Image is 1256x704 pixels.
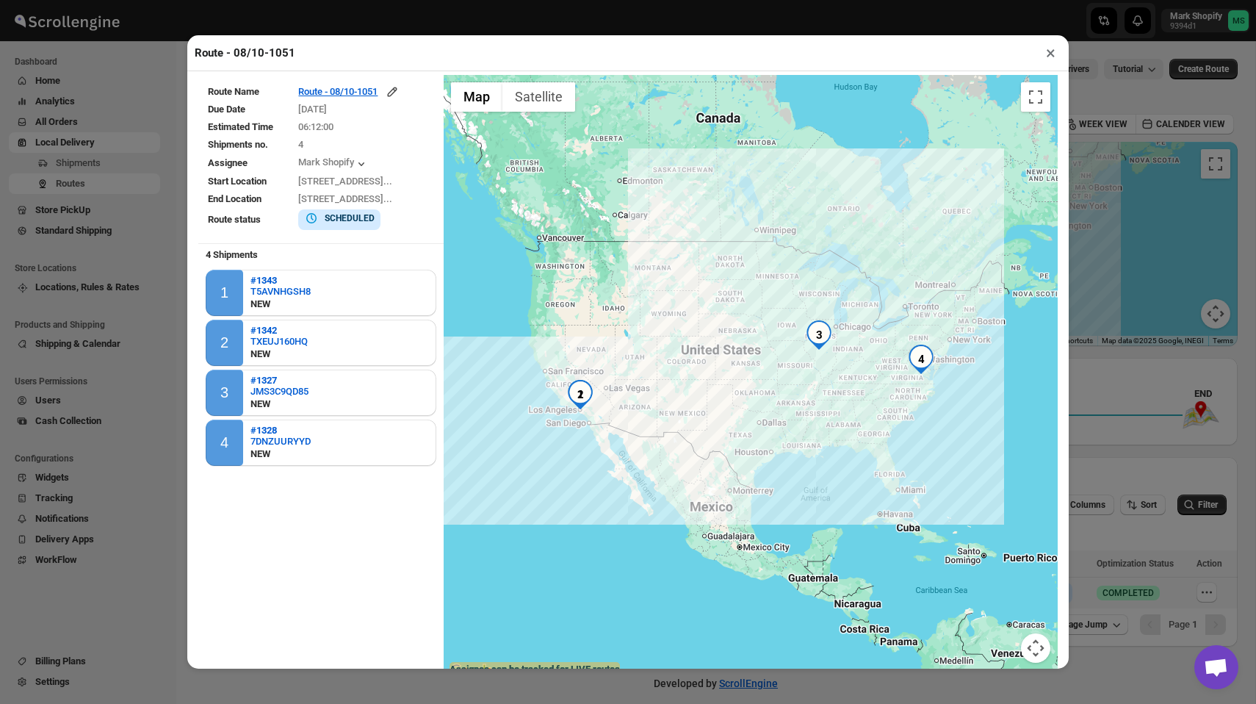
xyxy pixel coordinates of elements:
div: NEW [250,347,308,362]
b: 4 Shipments [198,242,265,267]
span: End Location [208,193,261,204]
button: SCHEDULED [304,211,375,226]
div: [STREET_ADDRESS]... [298,174,434,189]
button: #1327 [250,375,308,386]
b: #1327 [250,375,277,386]
b: SCHEDULED [325,213,375,223]
a: Open this area in Google Maps (opens a new window) [447,661,496,680]
button: Map camera controls [1021,633,1050,663]
img: Google [447,661,496,680]
span: Shipments no. [208,139,268,150]
span: Assignee [208,157,248,168]
button: #1342 [250,325,308,336]
h2: Route - 08/10-1051 [195,46,295,60]
button: Toggle fullscreen view [1021,82,1050,112]
div: NEW [250,447,311,461]
button: JMS3C9QD85 [250,386,308,397]
div: 4 [906,345,936,374]
b: #1342 [250,325,277,336]
div: 3 [804,320,834,350]
div: NEW [250,297,311,312]
span: Due Date [208,104,245,115]
b: #1343 [250,275,277,286]
span: 4 [298,139,303,150]
span: [DATE] [298,104,327,115]
button: × [1040,43,1061,63]
button: #1343 [250,275,311,286]
span: Estimated Time [208,121,273,132]
button: Show street map [451,82,502,112]
div: 4 [220,434,228,451]
b: #1328 [250,425,277,436]
div: 2 [220,334,228,351]
button: TXEUJ160HQ [250,336,308,347]
span: 06:12:00 [298,121,333,132]
label: Assignee can be tracked for LIVE routes [450,662,620,677]
button: Mark Shopify [298,157,369,171]
div: 2 [566,380,595,409]
div: 3 [220,384,228,401]
button: Show satellite imagery [502,82,575,112]
button: T5AVNHGSH8 [250,286,311,297]
button: #1328 [250,425,311,436]
div: 1 [220,284,228,301]
button: Route - 08/10-1051 [298,85,400,99]
div: [STREET_ADDRESS]... [298,192,434,206]
button: 7DNZUURYYD [250,436,311,447]
span: Start Location [208,176,267,187]
span: Route Name [208,86,259,97]
div: NEW [250,397,308,412]
div: Open chat [1194,645,1238,689]
span: Route status [208,214,261,225]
